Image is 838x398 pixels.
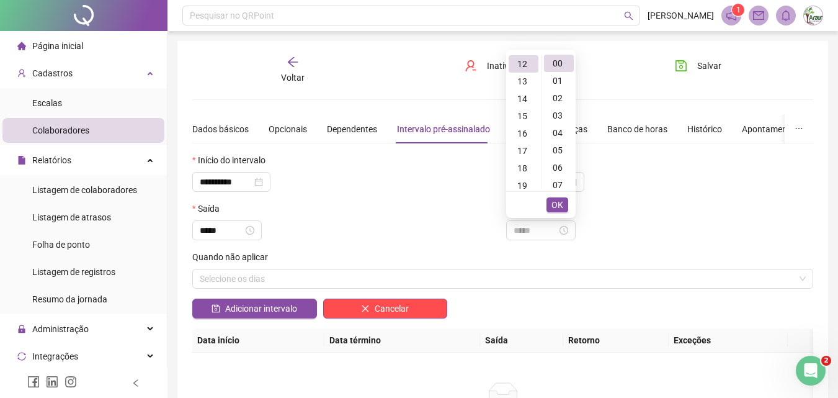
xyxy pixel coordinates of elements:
span: [PERSON_NAME] [648,9,714,22]
span: Adicionar intervalo [225,302,297,315]
div: 19 [509,177,538,194]
label: Saída [192,202,228,215]
span: home [17,42,26,50]
th: Data término [324,328,480,353]
div: 15 [509,107,538,125]
span: arrow-left [287,56,299,68]
span: Cadastros [32,68,73,78]
div: 05 [544,142,574,159]
div: Banco de horas [607,122,667,136]
div: 06 [544,159,574,176]
label: Início do intervalo [192,153,274,167]
span: left [131,379,140,387]
th: Exceções [669,328,788,353]
button: Cancelar [323,299,448,319]
span: mail [753,10,764,21]
div: 04 [544,124,574,142]
div: Dados básicos [192,122,249,136]
iframe: Intercom live chat [796,356,826,386]
div: Opcionais [269,122,307,136]
span: Cancelar [375,302,409,315]
div: 00 [544,55,574,72]
div: 12 [509,55,538,73]
span: Escalas [32,98,62,108]
div: Apontamentos [742,122,800,136]
span: notification [726,10,737,21]
span: Folha de ponto [32,240,90,250]
span: Listagem de registros [32,267,115,277]
span: save [212,304,220,313]
button: Salvar [666,56,731,76]
span: Colaboradores [32,125,89,135]
span: Listagem de colaboradores [32,185,137,195]
div: 14 [509,90,538,107]
span: Inativar colaborador [487,59,566,73]
span: search [624,11,633,20]
span: facebook [27,376,40,388]
span: instagram [65,376,77,388]
span: linkedin [46,376,58,388]
span: Relatórios [32,155,71,165]
span: Voltar [281,73,305,83]
sup: 1 [732,4,744,16]
th: Saída [480,328,563,353]
span: ellipsis [795,124,803,133]
div: 13 [509,73,538,90]
th: Data início [192,328,324,353]
button: Adicionar intervalo [192,299,317,319]
span: Resumo da jornada [32,294,107,304]
button: ellipsis [785,115,813,143]
div: Intervalo pré-assinalado [397,122,490,136]
span: user-add [17,69,26,78]
span: bell [780,10,791,21]
span: sync [17,352,26,361]
span: 2 [821,356,831,366]
div: 07 [544,176,574,194]
img: 48028 [804,6,822,25]
span: save [675,60,687,72]
button: OK [546,197,568,212]
label: Quando não aplicar [192,250,276,264]
th: Retorno [563,328,669,353]
span: OK [551,198,563,212]
span: 1 [736,6,741,14]
span: lock [17,325,26,333]
span: file [17,156,26,165]
div: 03 [544,107,574,124]
span: Página inicial [32,41,83,51]
div: Histórico [687,122,722,136]
div: 02 [544,89,574,107]
div: Dependentes [327,122,377,136]
div: 17 [509,142,538,160]
span: Listagem de atrasos [32,212,111,222]
button: Inativar colaborador [455,56,575,76]
span: Salvar [697,59,721,73]
span: user-delete [465,60,477,72]
span: close [361,304,370,313]
div: 16 [509,125,538,142]
div: 18 [509,160,538,177]
span: Integrações [32,351,78,361]
div: 01 [544,72,574,89]
span: Administração [32,324,89,334]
